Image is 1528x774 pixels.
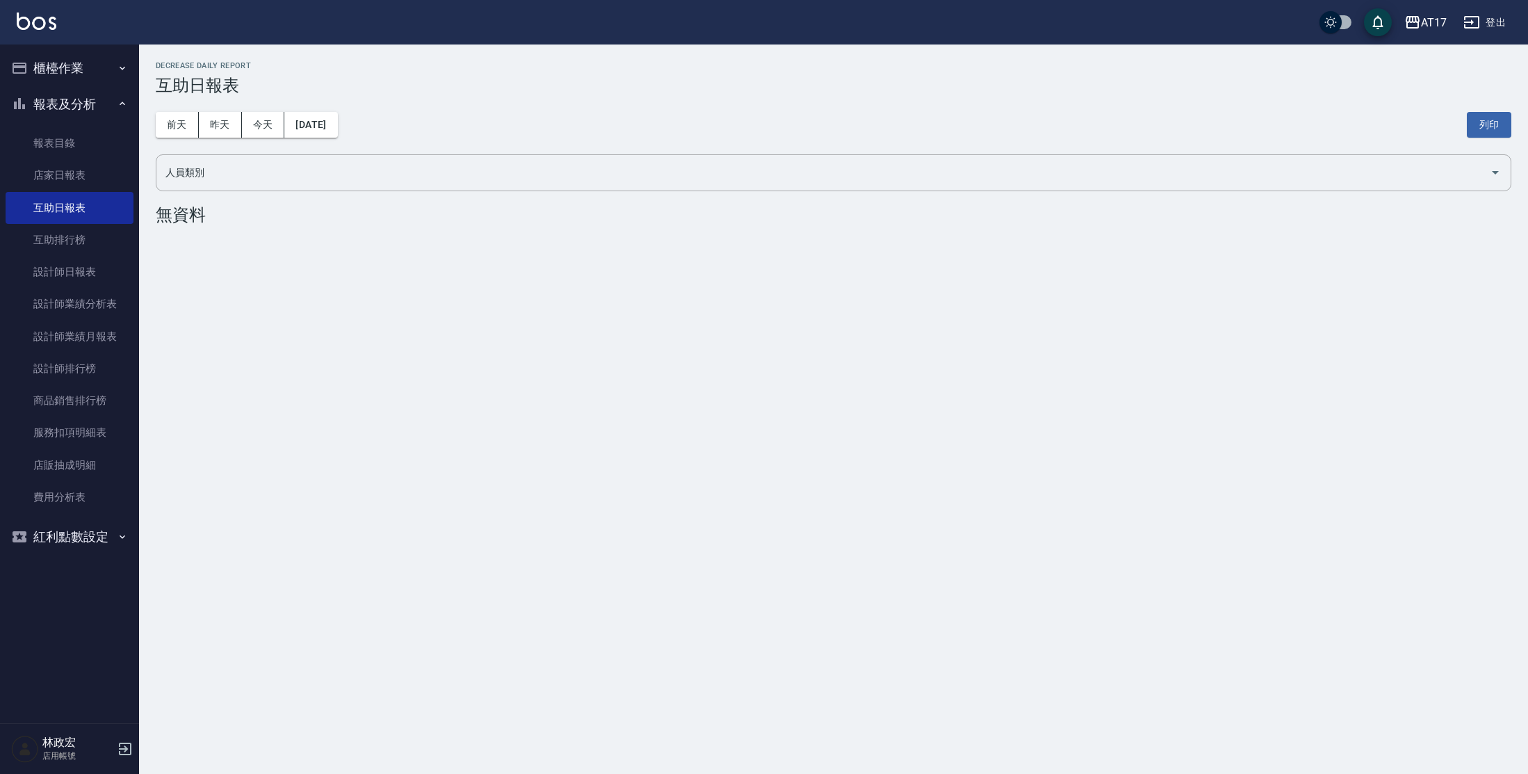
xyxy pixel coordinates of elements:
[156,76,1511,95] h3: 互助日報表
[42,736,113,750] h5: 林政宏
[1421,14,1447,31] div: AT17
[1467,112,1511,138] button: 列印
[6,192,133,224] a: 互助日報表
[6,288,133,320] a: 設計師業績分析表
[6,321,133,353] a: 設計師業績月報表
[6,481,133,513] a: 費用分析表
[156,112,199,138] button: 前天
[6,159,133,191] a: 店家日報表
[1484,161,1506,184] button: Open
[17,13,56,30] img: Logo
[42,750,113,762] p: 店用帳號
[156,205,1511,225] div: 無資料
[6,353,133,385] a: 設計師排行榜
[1364,8,1392,36] button: save
[284,112,337,138] button: [DATE]
[6,86,133,122] button: 報表及分析
[199,112,242,138] button: 昨天
[6,385,133,417] a: 商品銷售排行榜
[156,61,1511,70] h2: Decrease Daily Report
[242,112,285,138] button: 今天
[6,127,133,159] a: 報表目錄
[1399,8,1452,37] button: AT17
[6,50,133,86] button: 櫃檯作業
[6,256,133,288] a: 設計師日報表
[6,449,133,481] a: 店販抽成明細
[6,417,133,449] a: 服務扣項明細表
[6,519,133,555] button: 紅利點數設定
[162,161,1484,185] input: 人員名稱
[6,224,133,256] a: 互助排行榜
[11,735,39,763] img: Person
[1458,10,1511,35] button: 登出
